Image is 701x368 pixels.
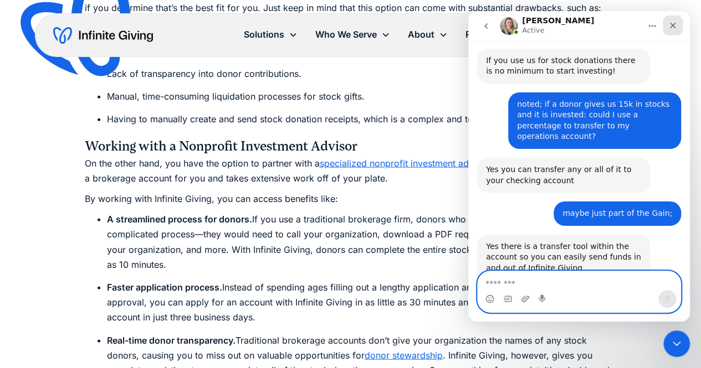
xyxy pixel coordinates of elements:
[315,27,377,42] div: Who We Serve
[465,27,510,42] div: Resources
[107,280,617,325] li: Instead of spending ages filling out a lengthy application and then waiting weeks for approval, y...
[408,27,434,42] div: About
[244,27,284,42] div: Solutions
[306,23,399,46] div: Who We Serve
[320,158,566,169] a: specialized nonprofit investment advisor like Infinite Giving
[107,212,617,272] li: If you use a traditional brokerage firm, donors who want to gift stock have to follow a complicat...
[85,136,617,156] h4: Working with a Nonprofit Investment Advisor
[107,282,222,293] strong: Faster application process.
[468,11,690,322] iframe: Intercom live chat
[107,112,617,127] li: Having to manually create and send stock donation receipts, which is a complex and tedious process.
[663,330,690,357] iframe: Intercom live chat
[85,191,617,206] p: By working with Infinite Giving, you can access benefits like:
[107,335,236,346] strong: Real-time donor transparency.
[457,23,533,46] div: Resources
[107,214,252,225] strong: A streamlined process for donors.
[365,350,443,361] a: donor stewardship
[399,23,457,46] div: About
[85,156,617,186] p: On the other hand, you have the option to partner with a who opens a brokerage account for you an...
[107,66,617,81] li: Lack of transparency into donor contributions.
[107,89,617,104] li: Manual, time-consuming liquidation processes for stock gifts.
[53,27,153,44] a: home
[235,23,306,46] div: Solutions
